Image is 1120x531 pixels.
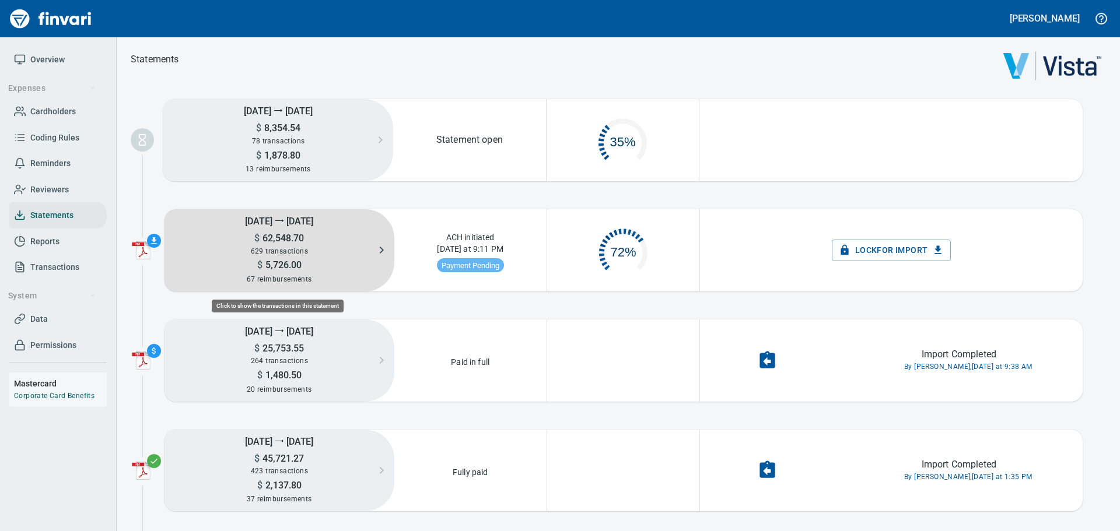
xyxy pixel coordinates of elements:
[247,385,312,393] span: 20 reimbursements
[164,209,394,232] h5: [DATE] ⭢ [DATE]
[163,99,393,181] button: [DATE] ⭢ [DATE]$8,354.5478 transactions$1,878.8013 reimbursements
[257,480,262,491] span: $
[30,131,79,145] span: Coding Rules
[164,430,394,512] button: [DATE] ⭢ [DATE]$45,721.27423 transactions$2,137.8037 reimbursements
[547,106,699,174] button: 35%
[1007,9,1083,27] button: [PERSON_NAME]
[164,319,394,402] button: [DATE] ⭢ [DATE]$25,753.55264 transactions$1,480.5020 reimbursements
[252,137,305,145] span: 78 transactions
[547,216,699,284] button: 72%
[251,357,308,365] span: 264 transactions
[3,285,101,307] button: System
[262,259,302,270] span: 5,726.00
[750,343,785,378] button: Undo Import Completion
[164,209,394,291] button: [DATE] ⭢ [DATE]$62,548.70629 transactions$5,726.0067 reimbursements
[904,472,1032,483] span: By [PERSON_NAME], [DATE] at 1:35 PM
[131,52,179,66] nav: breadcrumb
[9,150,107,177] a: Reminders
[9,228,107,255] a: Reports
[9,99,107,125] a: Cardholders
[447,353,493,368] p: Paid in full
[9,47,107,73] a: Overview
[251,247,308,255] span: 629 transactions
[841,243,942,258] span: Lock for Import
[164,430,394,452] h5: [DATE] ⭢ [DATE]
[262,480,302,491] span: 2,137.80
[262,370,302,381] span: 1,480.50
[436,133,503,147] p: Statement open
[256,122,261,133] span: $
[8,289,96,303] span: System
[1010,12,1080,24] h5: [PERSON_NAME]
[3,78,101,99] button: Expenses
[750,453,785,487] button: Undo Import Completion
[257,370,262,381] span: $
[132,461,150,480] img: adobe-pdf-icon.png
[1003,51,1101,80] img: vista.png
[449,463,492,478] p: Fully paid
[163,99,393,122] h5: [DATE] ⭢ [DATE]
[30,52,65,67] span: Overview
[30,260,79,275] span: Transactions
[437,261,504,270] span: Payment Pending
[260,343,304,354] span: 25,753.55
[9,332,107,358] a: Permissions
[260,233,304,244] span: 62,548.70
[904,361,1032,373] span: By [PERSON_NAME], [DATE] at 9:38 AM
[30,312,48,326] span: Data
[30,338,76,353] span: Permissions
[14,392,94,400] a: Corporate Card Benefits
[251,467,308,475] span: 423 transactions
[30,156,71,171] span: Reminders
[132,241,150,259] img: adobe-pdf-icon.png
[9,254,107,280] a: Transactions
[254,453,260,464] span: $
[261,122,300,133] span: 8,354.54
[922,347,996,361] p: Import Completed
[832,240,951,261] button: Lockfor Import
[547,216,699,284] div: 455 of 629 complete. Click to open reminders.
[922,458,996,472] p: Import Completed
[30,234,60,249] span: Reports
[30,182,69,197] span: Reviewers
[9,202,107,228] a: Statements
[164,319,394,342] h5: [DATE] ⭢ [DATE]
[261,150,300,161] span: 1,878.80
[547,106,699,174] div: 27 of 78 complete. Click to open reminders.
[247,495,312,503] span: 37 reimbursements
[247,275,312,283] span: 67 reimbursements
[131,52,179,66] p: Statements
[256,150,261,161] span: $
[257,259,262,270] span: $
[433,243,507,258] p: [DATE] at 9:11 PM
[254,233,260,244] span: $
[14,377,107,390] h6: Mastercard
[260,453,304,464] span: 45,721.27
[7,5,94,33] img: Finvari
[30,208,73,223] span: Statements
[246,165,311,173] span: 13 reimbursements
[443,228,498,243] p: ACH initiated
[9,306,107,332] a: Data
[30,104,76,119] span: Cardholders
[132,351,150,370] img: adobe-pdf-icon.png
[254,343,260,354] span: $
[9,125,107,151] a: Coding Rules
[9,177,107,203] a: Reviewers
[8,81,96,96] span: Expenses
